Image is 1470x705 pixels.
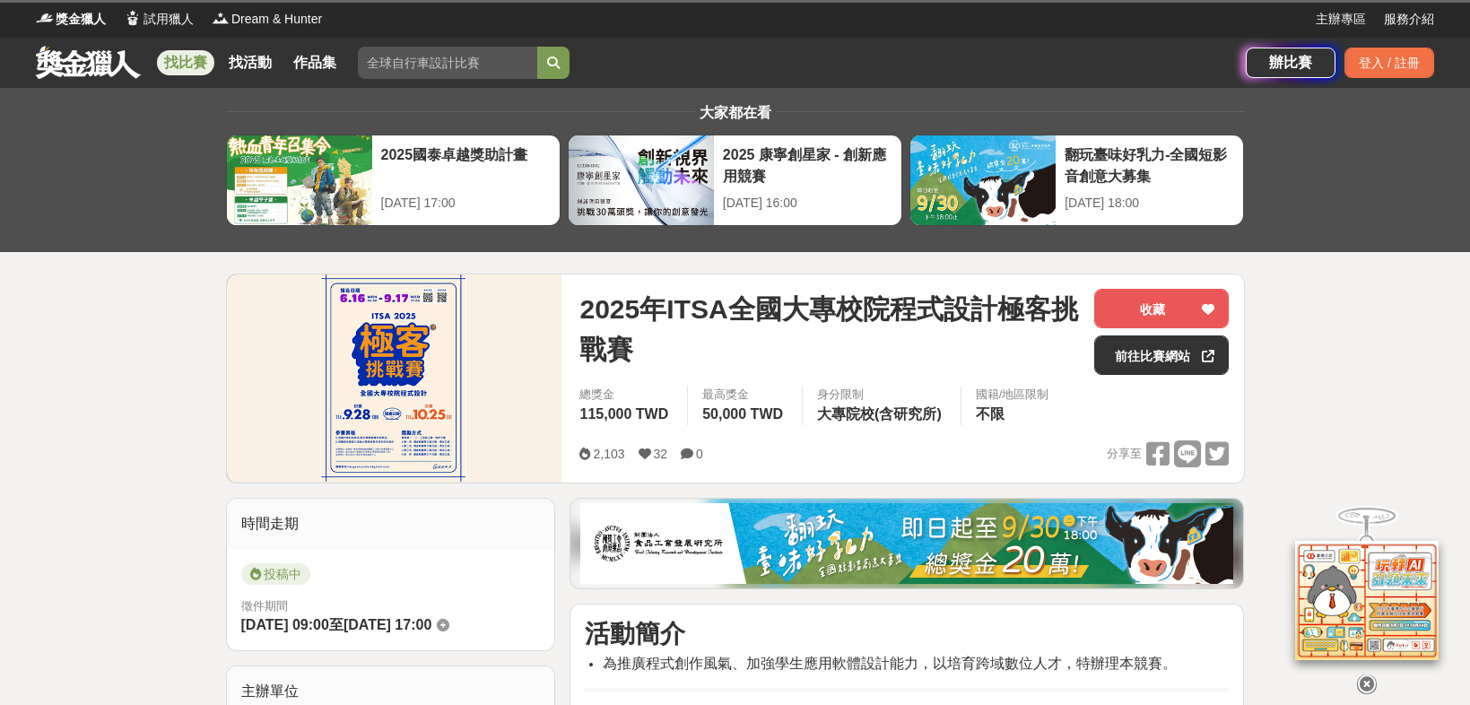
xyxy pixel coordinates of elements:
span: [DATE] 17:00 [344,617,431,632]
span: 試用獵人 [144,10,194,29]
img: d2146d9a-e6f6-4337-9592-8cefde37ba6b.png [1295,541,1439,660]
button: 收藏 [1094,289,1229,328]
span: 不限 [976,406,1005,422]
a: LogoDream & Hunter [212,10,322,29]
img: 1c81a89c-c1b3-4fd6-9c6e-7d29d79abef5.jpg [580,503,1233,584]
a: 找比賽 [157,50,214,75]
span: 為推廣程式創作風氣、加強學生應用軟體設計能力，以培育跨域數位人才，特辦理本競賽。 [603,656,1177,671]
span: 至 [329,617,344,632]
span: 總獎金 [579,386,673,404]
span: 分享至 [1107,440,1142,467]
input: 全球自行車設計比賽 [358,47,537,79]
div: [DATE] 18:00 [1065,194,1234,213]
div: [DATE] 16:00 [723,194,892,213]
a: Logo試用獵人 [124,10,194,29]
a: 2025 康寧創星家 - 創新應用競賽[DATE] 16:00 [568,135,902,226]
img: Logo [36,9,54,27]
span: 32 [654,447,668,461]
span: 最高獎金 [702,386,787,404]
span: 2025年ITSA全國大專校院程式設計極客挑戰賽 [579,289,1080,370]
div: 翻玩臺味好乳力-全國短影音創意大募集 [1065,144,1234,185]
div: 國籍/地區限制 [976,386,1049,404]
img: Cover Image [227,274,562,482]
span: 徵件期間 [241,599,288,613]
div: 2025國泰卓越獎助計畫 [381,144,551,185]
a: 作品集 [286,50,344,75]
a: 2025國泰卓越獎助計畫[DATE] 17:00 [226,135,561,226]
span: 大專院校(含研究所) [817,406,942,422]
a: 辦比賽 [1246,48,1335,78]
div: [DATE] 17:00 [381,194,551,213]
span: 大家都在看 [695,105,776,120]
span: 0 [696,447,703,461]
span: 投稿中 [241,563,310,585]
a: 找活動 [222,50,279,75]
div: 2025 康寧創星家 - 創新應用競賽 [723,144,892,185]
a: Logo獎金獵人 [36,10,106,29]
div: 時間走期 [227,499,555,549]
div: 登入 / 註冊 [1344,48,1434,78]
a: 前往比賽網站 [1094,335,1229,375]
span: 獎金獵人 [56,10,106,29]
img: Logo [124,9,142,27]
strong: 活動簡介 [585,620,685,648]
a: 服務介紹 [1384,10,1434,29]
img: Logo [212,9,230,27]
span: [DATE] 09:00 [241,617,329,632]
div: 身分限制 [817,386,946,404]
a: 翻玩臺味好乳力-全國短影音創意大募集[DATE] 18:00 [909,135,1244,226]
span: 115,000 TWD [579,406,668,422]
span: Dream & Hunter [231,10,322,29]
span: 50,000 TWD [702,406,783,422]
a: 主辦專區 [1316,10,1366,29]
span: 2,103 [593,447,624,461]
